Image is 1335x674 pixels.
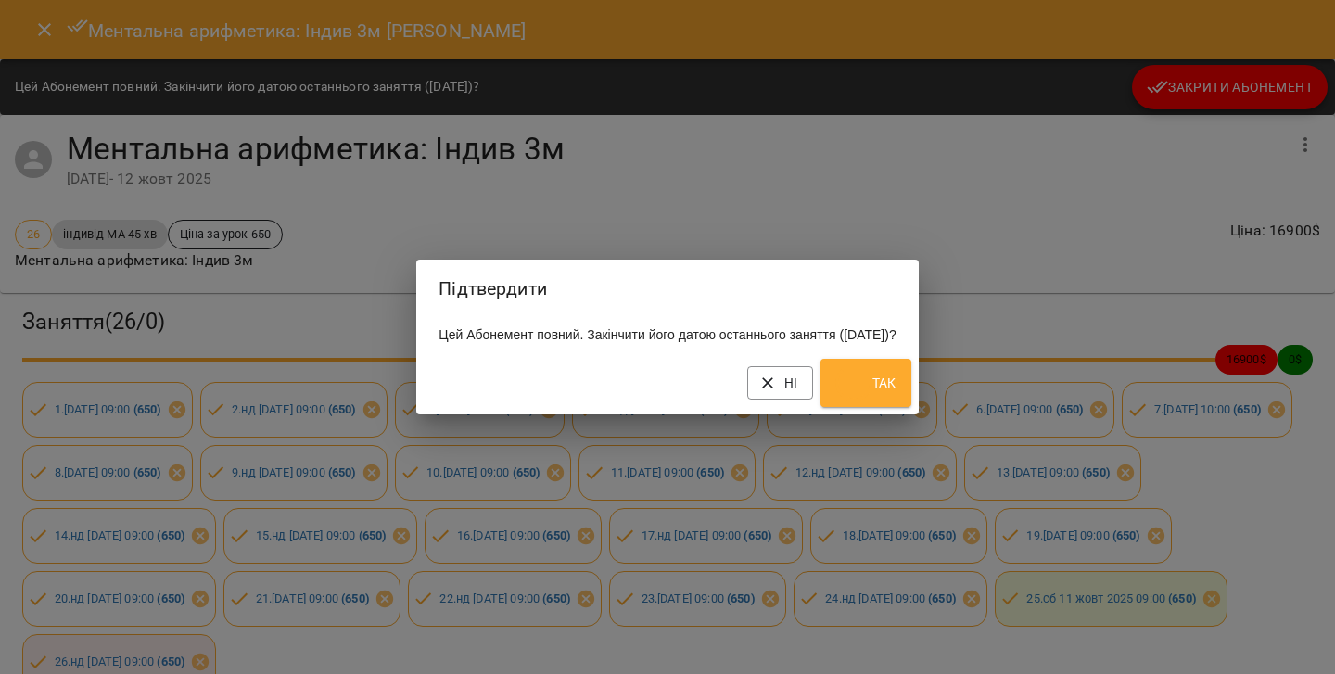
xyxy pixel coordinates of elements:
[747,366,813,400] button: Ні
[762,372,798,394] span: Ні
[439,274,896,303] h2: Підтвердити
[416,318,918,351] div: Цей Абонемент повний. Закінчити його датою останнього заняття ([DATE])?
[835,364,896,401] span: Так
[820,359,911,407] button: Так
